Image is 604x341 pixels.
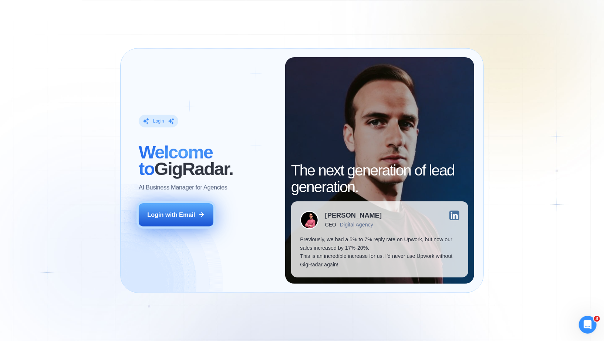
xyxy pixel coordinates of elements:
[325,212,382,219] div: [PERSON_NAME]
[594,316,600,322] span: 3
[291,162,468,195] h2: The next generation of lead generation.
[139,142,213,178] span: Welcome to
[139,183,227,191] p: AI Business Manager for Agencies
[139,203,213,226] button: Login with Email
[153,118,164,124] div: Login
[139,144,276,177] h2: ‍ GigRadar.
[147,211,195,219] div: Login with Email
[300,235,459,269] p: Previously, we had a 5% to 7% reply rate on Upwork, but now our sales increased by 17%-20%. This ...
[340,222,373,228] div: Digital Agency
[579,316,597,334] iframe: Intercom live chat
[325,222,336,228] div: CEO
